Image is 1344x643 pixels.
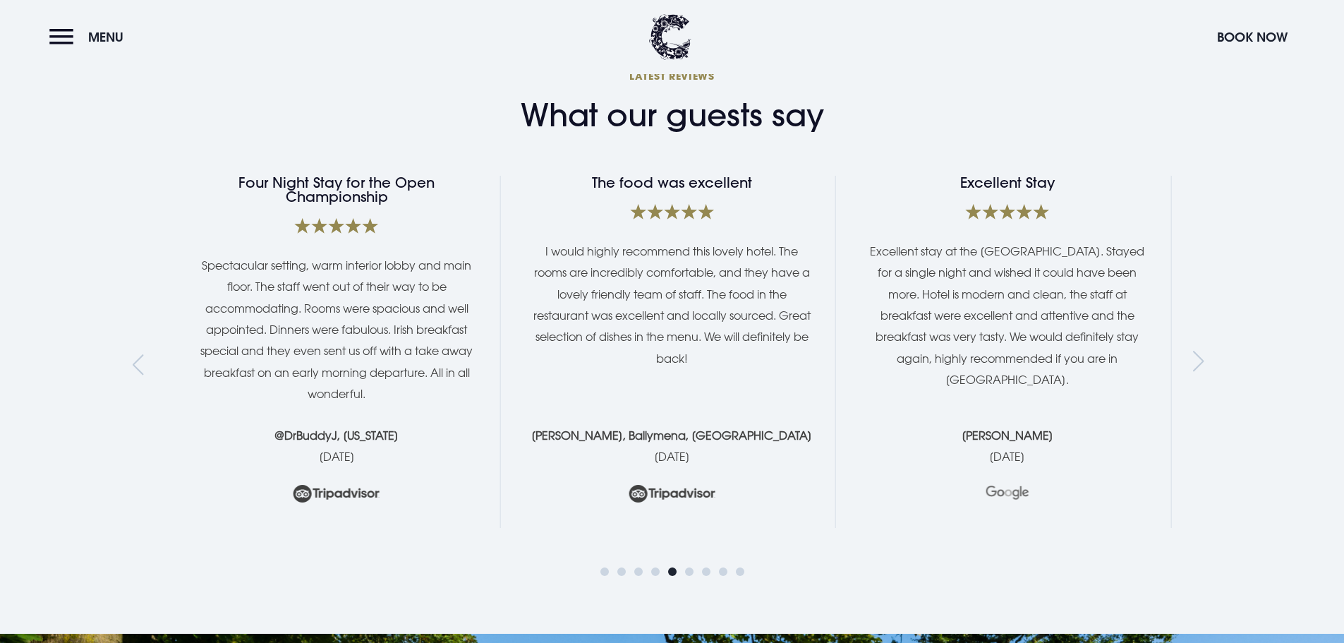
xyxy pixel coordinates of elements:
span: Go to slide 6 [685,567,694,576]
span: Go to slide 5 [668,567,677,576]
span: Go to slide 8 [719,567,727,576]
div: Next slide [1193,354,1212,375]
time: [DATE] [319,450,355,464]
h3: Latest Reviews [173,69,1172,83]
div: Previous slide [133,354,152,375]
span: Go to slide 9 [736,567,744,576]
p: I would highly recommend this lovely hotel. The rooms are incredibly comfortable, and they have a... [529,241,815,369]
h4: Four Night Stay for the Open Championship [193,176,479,204]
h4: The food was excellent [529,176,815,190]
strong: [PERSON_NAME], Ballymena, [GEOGRAPHIC_DATA] [531,428,812,443]
time: [DATE] [989,450,1025,464]
p: Excellent stay at the [GEOGRAPHIC_DATA]. Stayed for a single night and wished it could have been ... [864,241,1150,391]
strong: @DrBuddyJ, [US_STATE] [274,428,399,443]
span: Go to slide 1 [600,567,609,576]
button: Menu [49,22,131,52]
img: Clandeboye Lodge [649,14,691,60]
p: Spectacular setting, warm interior lobby and main floor. The staff went out of their way to be ac... [193,255,479,405]
span: Go to slide 7 [702,567,710,576]
time: [DATE] [654,450,690,464]
span: Go to slide 3 [634,567,643,576]
span: Go to slide 4 [651,567,660,576]
h2: What our guests say [521,97,824,134]
span: Go to slide 2 [617,567,626,576]
strong: [PERSON_NAME] [962,428,1053,443]
span: Menu [88,29,123,45]
h4: Excellent Stay [864,176,1150,190]
button: Book Now [1210,22,1295,52]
